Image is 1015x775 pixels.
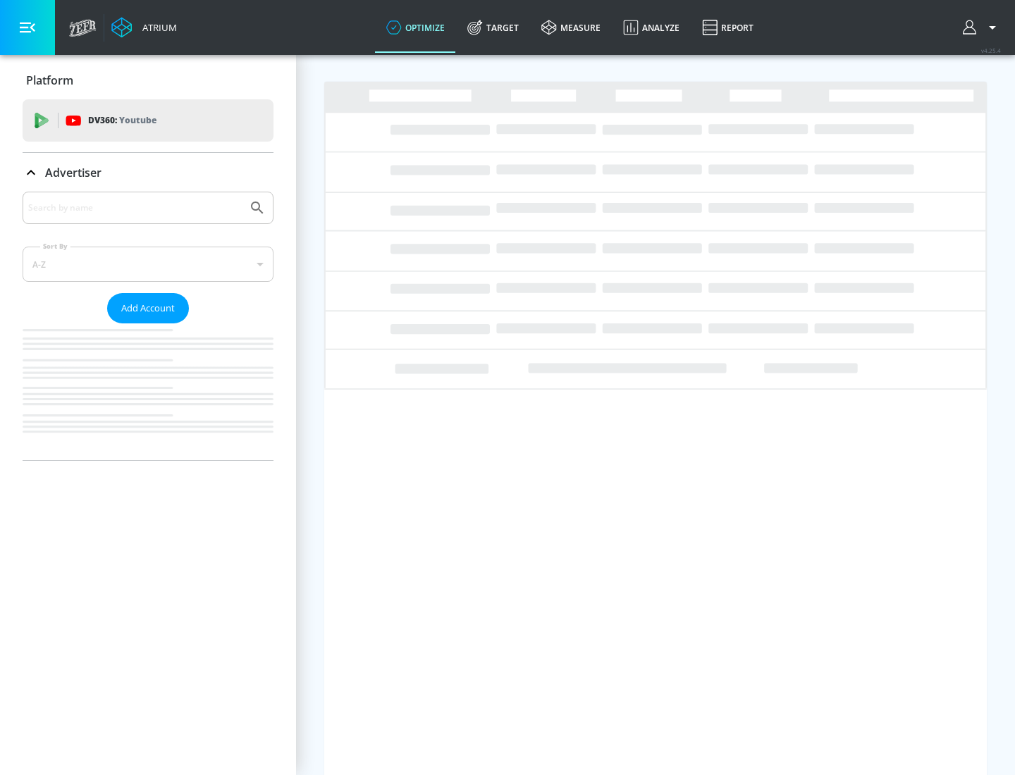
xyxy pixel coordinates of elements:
div: DV360: Youtube [23,99,273,142]
a: optimize [375,2,456,53]
div: Platform [23,61,273,100]
p: DV360: [88,113,156,128]
div: Atrium [137,21,177,34]
a: Report [691,2,765,53]
a: Target [456,2,530,53]
div: Advertiser [23,153,273,192]
p: Advertiser [45,165,101,180]
a: Atrium [111,17,177,38]
div: A-Z [23,247,273,282]
a: measure [530,2,612,53]
span: Add Account [121,300,175,316]
label: Sort By [40,242,70,251]
input: Search by name [28,199,242,217]
a: Analyze [612,2,691,53]
span: v 4.25.4 [981,46,1001,54]
nav: list of Advertiser [23,323,273,460]
p: Platform [26,73,73,88]
button: Add Account [107,293,189,323]
p: Youtube [119,113,156,128]
div: Advertiser [23,192,273,460]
